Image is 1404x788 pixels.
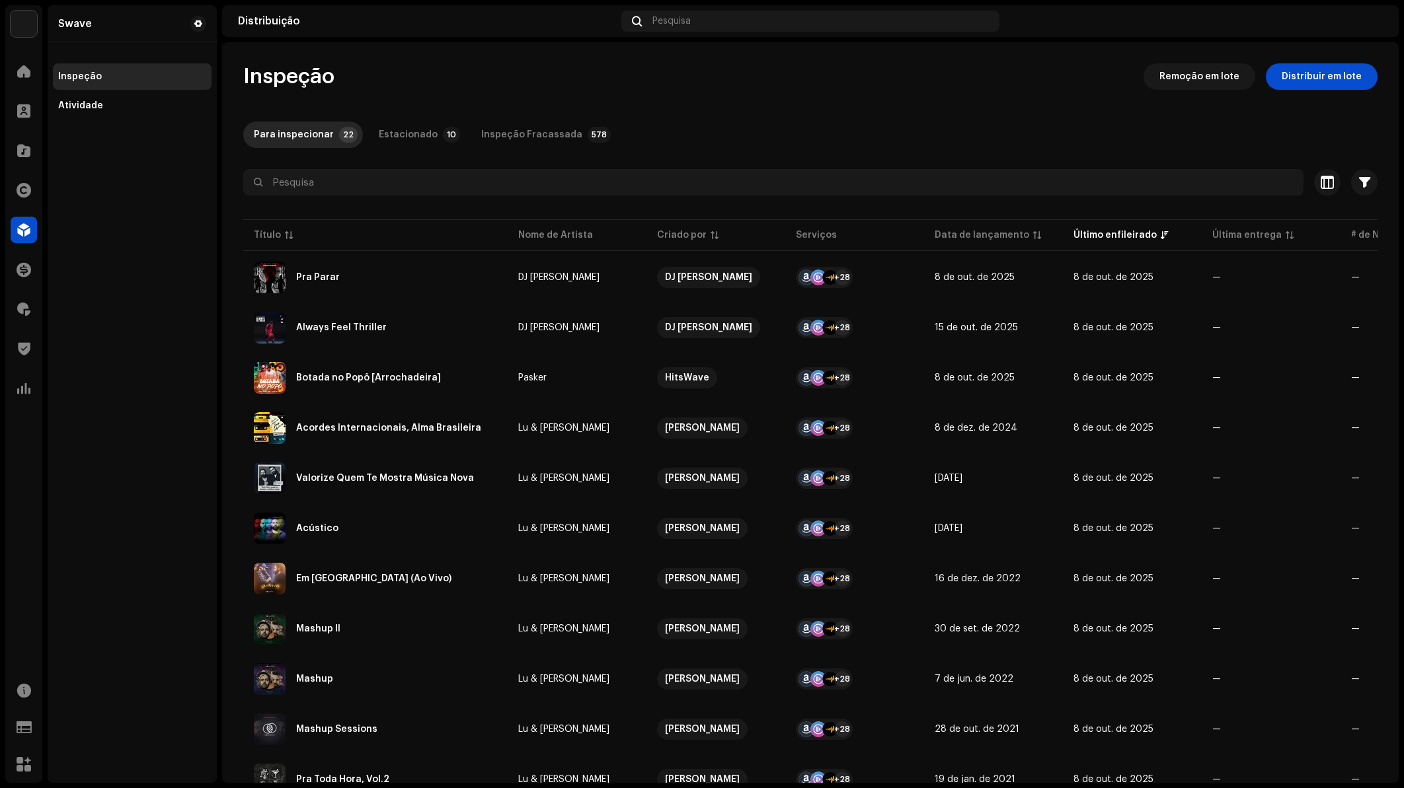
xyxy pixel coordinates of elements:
[935,775,1015,784] span: 19 de jan. de 2021
[588,127,611,143] p-badge: 578
[254,513,286,544] img: 1fa08a18-1e3c-4972-874d-ac0aa4a824ca
[518,423,636,433] span: Lu & Robertinho
[518,674,609,684] div: Lu & [PERSON_NAME]
[296,273,340,282] div: Pra Parar
[1073,474,1153,483] span: 8 de out. de 2025
[834,671,850,687] div: +28
[1159,63,1239,90] span: Remoção em lote
[481,122,582,148] div: Inspeção Fracassada
[657,417,775,439] span: Luiz Fernando Boneventi
[296,624,340,633] div: Mashup II
[254,613,286,645] img: 136901ab-4d3b-407c-8a32-8fda53cd72c1
[665,518,740,539] div: [PERSON_NAME]
[665,367,709,388] div: HitsWave
[935,273,1015,282] span: 8 de out. de 2025
[935,725,1019,734] span: 28 de out. de 2021
[657,668,775,690] span: Luiz Fernando Boneventi
[1212,323,1221,332] span: —
[1212,423,1221,433] span: —
[518,373,636,382] span: Pasker
[665,719,740,740] div: [PERSON_NAME]
[518,574,609,583] div: Lu & [PERSON_NAME]
[58,71,102,82] div: Inspeção
[254,563,286,594] img: dc1ca2bf-1e6a-459d-9d64-fe9d8905cd89
[254,713,286,745] img: 49de1db3-edba-4435-b38d-4bd2ccc32871
[518,624,609,633] div: Lu & [PERSON_NAME]
[1073,574,1153,583] span: 8 de out. de 2025
[1282,63,1362,90] span: Distribuir em lote
[518,725,609,734] div: Lu & [PERSON_NAME]
[665,668,740,690] div: [PERSON_NAME]
[443,127,460,143] p-badge: 10
[657,317,775,338] span: DJ Antony Achkar
[296,373,441,382] div: Botada no Popô [Arrochadeira]
[1073,624,1153,633] span: 8 de out. de 2025
[518,524,609,533] div: Lu & [PERSON_NAME]
[834,520,850,536] div: +28
[1073,725,1153,734] span: 8 de out. de 2025
[518,524,636,533] span: Lu & Robertinho
[1073,423,1153,433] span: 8 de out. de 2025
[1073,524,1153,533] span: 8 de out. de 2025
[243,63,334,90] span: Inspeção
[339,127,358,143] p-badge: 22
[518,474,636,483] span: Lu & Robertinho
[657,518,775,539] span: Luiz Fernando Boneventi
[935,574,1021,583] span: 16 de dez. de 2022
[665,568,740,589] div: [PERSON_NAME]
[657,568,775,589] span: Luiz Fernando Boneventi
[53,92,212,119] re-m-nav-item: Atividade
[1212,725,1221,734] span: —
[834,269,850,285] div: +28
[296,775,389,784] div: Pra Toda Hora, Vol.2
[254,462,286,494] img: 1dd677d2-7655-4651-886c-e62fb56b87af
[518,273,600,282] div: DJ [PERSON_NAME]
[1073,674,1153,684] span: 8 de out. de 2025
[254,122,334,148] div: Para inspecionar
[935,229,1029,242] div: Data de lançamento
[296,423,481,433] div: Acordes Internacionais, Alma Brasileira
[53,63,212,90] re-m-nav-item: Inspeção
[834,470,850,486] div: +28
[518,273,636,282] span: DJ Antony Achkar
[1212,273,1221,282] span: —
[11,11,37,37] img: 1710b61e-6121-4e79-a126-bcb8d8a2a180
[379,122,438,148] div: Estacionado
[657,618,775,639] span: Luiz Fernando Boneventi
[254,362,286,394] img: 8fd0e599-e969-4926-9192-22447f96b717
[58,100,103,111] div: Atividade
[296,474,474,483] div: Valorize Quem Te Mostra Música Nova
[254,262,286,293] img: 882a052b-d903-4fc4-b78d-549c09f7416c
[1144,63,1255,90] button: Remoção em lote
[518,674,636,684] span: Lu & Robertinho
[518,574,636,583] span: Lu & Robertinho
[1266,63,1378,90] button: Distribuir em lote
[1212,373,1221,382] span: —
[665,417,740,439] div: [PERSON_NAME]
[665,267,752,288] div: DJ [PERSON_NAME]
[518,474,609,483] div: Lu & [PERSON_NAME]
[254,412,286,444] img: 741ccf83-8beb-4bcc-a348-3daf0ae8cfcf
[935,674,1013,684] span: 7 de jun. de 2022
[834,320,850,336] div: +28
[834,420,850,436] div: +28
[935,423,1017,433] span: 8 de dez. de 2024
[1362,11,1383,32] img: c3ace681-228d-4631-9f26-36716aff81b7
[665,317,752,338] div: DJ [PERSON_NAME]
[834,370,850,386] div: +28
[254,312,286,343] img: ed2cddfa-1e51-4e03-846f-a2cef7c48efb
[518,373,547,382] div: Pasker
[296,725,377,734] div: Mashup Sessions
[665,468,740,489] div: [PERSON_NAME]
[243,169,1304,196] input: Pesquisa
[1073,229,1157,242] div: Último enfileirado
[518,775,609,784] div: Lu & [PERSON_NAME]
[1212,574,1221,583] span: —
[657,229,707,242] div: Criado por
[657,468,775,489] span: Luiz Fernando Boneventi
[518,323,636,332] span: DJ Antony Achkar
[834,621,850,637] div: +28
[657,267,775,288] span: DJ Antony Achkar
[834,771,850,787] div: +28
[296,524,338,533] div: Acústico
